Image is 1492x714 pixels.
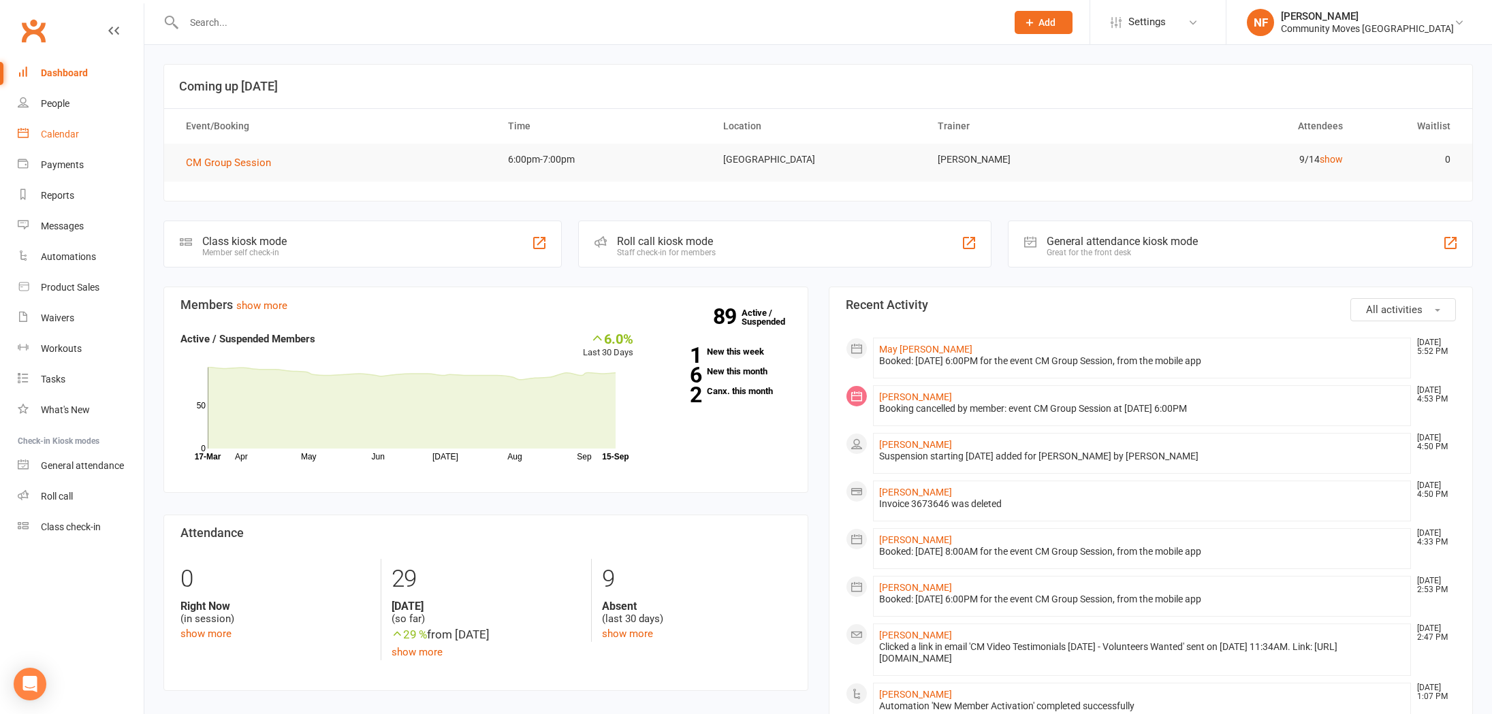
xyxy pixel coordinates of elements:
div: [PERSON_NAME] [1281,10,1454,22]
div: NF [1247,9,1274,36]
h3: Coming up [DATE] [179,80,1457,93]
input: Search... [180,13,997,32]
strong: Absent [602,600,791,613]
time: [DATE] 1:07 PM [1410,683,1455,701]
time: [DATE] 4:50 PM [1410,434,1455,451]
div: Booked: [DATE] 6:00PM for the event CM Group Session, from the mobile app [879,594,1406,605]
a: [PERSON_NAME] [879,487,952,498]
div: 0 [180,559,370,600]
div: (so far) [392,600,581,626]
a: Calendar [18,119,144,150]
div: Reports [41,190,74,201]
th: Time [496,109,710,144]
button: CM Group Session [186,155,281,171]
time: [DATE] 4:53 PM [1410,386,1455,404]
time: [DATE] 4:33 PM [1410,529,1455,547]
th: Event/Booking [174,109,496,144]
h3: Recent Activity [846,298,1457,312]
a: Class kiosk mode [18,512,144,542]
div: Invoice 3673646 was deleted [879,498,1406,510]
div: (last 30 days) [602,600,791,626]
a: Messages [18,211,144,242]
a: [PERSON_NAME] [879,689,952,700]
strong: 89 [713,306,742,327]
div: Staff check-in for members [617,248,716,257]
div: 9 [602,559,791,600]
a: What's New [18,395,144,425]
span: CM Group Session [186,157,271,169]
div: Last 30 Days [583,331,633,360]
a: Payments [18,150,144,180]
div: Great for the front desk [1047,248,1198,257]
a: [PERSON_NAME] [879,391,952,402]
span: 29 % [392,628,427,641]
div: Tasks [41,374,65,385]
th: Trainer [925,109,1140,144]
th: Attendees [1141,109,1355,144]
a: 6New this month [654,367,791,376]
div: Automation 'New Member Activation' completed successfully [879,700,1406,712]
div: Payments [41,159,84,170]
a: Clubworx [16,14,50,48]
span: Add [1038,17,1055,28]
div: General attendance [41,460,124,471]
a: [PERSON_NAME] [879,630,952,640]
div: Suspension starting [DATE] added for [PERSON_NAME] by [PERSON_NAME] [879,451,1406,462]
a: [PERSON_NAME] [879,439,952,450]
th: Location [711,109,925,144]
span: Settings [1128,7,1166,37]
strong: [DATE] [392,600,581,613]
strong: Right Now [180,600,370,613]
div: 29 [392,559,581,600]
div: General attendance kiosk mode [1047,235,1198,248]
div: (in session) [180,600,370,626]
div: People [41,98,69,109]
strong: 6 [654,365,701,385]
div: Roll call kiosk mode [617,235,716,248]
a: May [PERSON_NAME] [879,344,972,355]
td: 0 [1355,144,1463,176]
div: Workouts [41,343,82,354]
a: show more [602,628,653,640]
div: Class kiosk mode [202,235,287,248]
div: Booked: [DATE] 6:00PM for the event CM Group Session, from the mobile app [879,355,1406,367]
div: Dashboard [41,67,88,78]
span: All activities [1366,304,1423,316]
div: Automations [41,251,96,262]
div: Community Moves [GEOGRAPHIC_DATA] [1281,22,1454,35]
h3: Attendance [180,526,791,540]
div: Booking cancelled by member: event CM Group Session at [DATE] 6:00PM [879,403,1406,415]
time: [DATE] 2:47 PM [1410,624,1455,642]
div: Product Sales [41,282,99,293]
time: [DATE] 5:52 PM [1410,338,1455,356]
a: Product Sales [18,272,144,303]
div: Roll call [41,491,73,502]
a: show [1320,154,1343,165]
button: Add [1015,11,1073,34]
a: show more [392,646,443,658]
a: Reports [18,180,144,211]
a: General attendance kiosk mode [18,451,144,481]
a: Tasks [18,364,144,395]
div: Calendar [41,129,79,140]
a: Workouts [18,334,144,364]
a: show more [236,299,287,312]
h3: Members [180,298,791,312]
td: [PERSON_NAME] [925,144,1140,176]
time: [DATE] 4:50 PM [1410,481,1455,499]
a: 89Active / Suspended [742,298,801,336]
div: Class check-in [41,521,101,532]
td: [GEOGRAPHIC_DATA] [711,144,925,176]
button: All activities [1350,298,1456,321]
a: Roll call [18,481,144,512]
a: 1New this week [654,347,791,356]
a: [PERSON_NAME] [879,534,952,545]
a: 2Canx. this month [654,387,791,395]
strong: Active / Suspended Members [180,333,315,345]
td: 6:00pm-7:00pm [496,144,710,176]
td: 9/14 [1141,144,1355,176]
a: [PERSON_NAME] [879,582,952,593]
div: Member self check-in [202,248,287,257]
div: Open Intercom Messenger [14,668,46,700]
div: from [DATE] [392,626,581,644]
